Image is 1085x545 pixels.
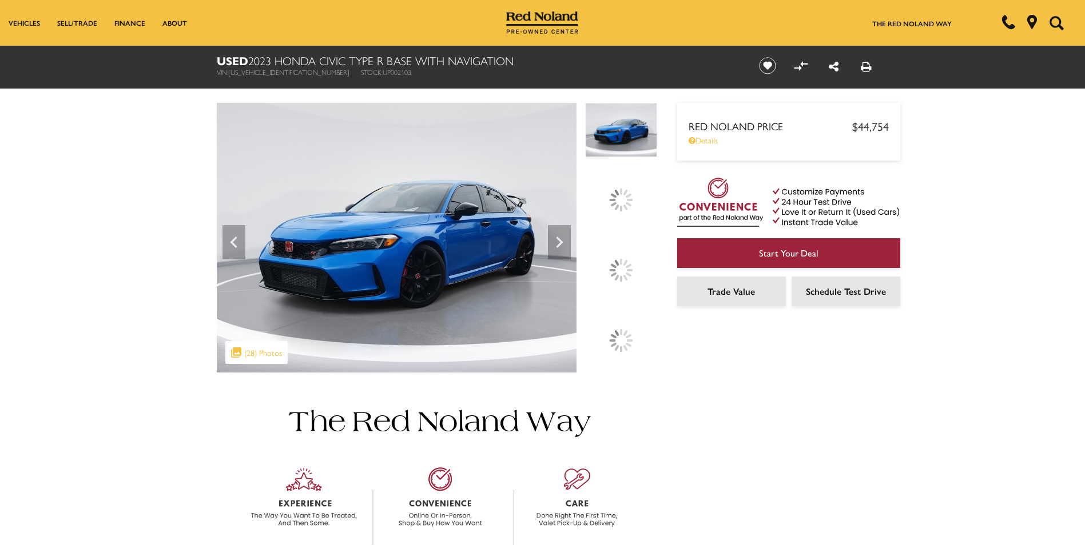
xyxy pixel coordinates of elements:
[585,103,657,157] img: Used 2023 Boost Blue Pearl Honda Base image 1
[506,11,578,34] img: Red Noland Pre-Owned
[759,246,818,259] span: Start Your Deal
[852,118,889,134] span: $44,754
[217,52,248,69] strong: Used
[689,134,889,146] a: Details
[755,57,780,75] button: Save vehicle
[689,119,852,133] span: Red Noland Price
[677,238,900,268] a: Start Your Deal
[217,67,228,77] span: VIN:
[689,118,889,134] a: Red Noland Price $44,754
[217,54,740,67] h1: 2023 Honda Civic Type R Base With Navigation
[217,103,577,372] img: Used 2023 Boost Blue Pearl Honda Base image 1
[677,276,786,306] a: Trade Value
[228,67,349,77] span: [US_VEHICLE_IDENTIFICATION_NUMBER]
[792,276,900,306] a: Schedule Test Drive
[361,67,383,77] span: Stock:
[792,57,809,74] button: Compare vehicle
[383,67,411,77] span: UP002103
[1045,1,1068,45] button: Open the search field
[708,284,755,298] span: Trade Value
[506,15,578,27] a: Red Noland Pre-Owned
[225,341,288,364] div: (28) Photos
[806,284,886,298] span: Schedule Test Drive
[861,58,872,74] a: Print this Used 2023 Honda Civic Type R Base With Navigation
[872,18,952,29] a: The Red Noland Way
[829,58,838,74] a: Share this Used 2023 Honda Civic Type R Base With Navigation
